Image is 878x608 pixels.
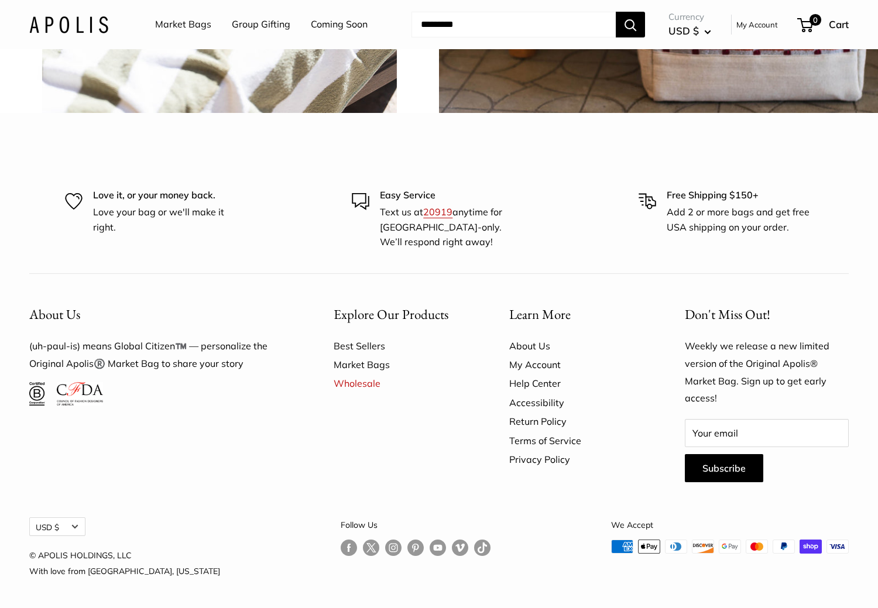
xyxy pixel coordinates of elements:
[311,16,368,33] a: Coming Soon
[509,431,644,450] a: Terms of Service
[155,16,211,33] a: Market Bags
[509,412,644,431] a: Return Policy
[341,517,491,533] p: Follow Us
[334,355,468,374] a: Market Bags
[810,14,821,26] span: 0
[509,450,644,469] a: Privacy Policy
[611,517,849,533] p: We Accept
[668,9,711,25] span: Currency
[29,303,293,326] button: About Us
[509,305,571,323] span: Learn More
[363,540,379,561] a: Follow us on Twitter
[736,18,778,32] a: My Account
[93,188,239,203] p: Love it, or your money back.
[509,374,644,393] a: Help Center
[411,12,616,37] input: Search...
[385,540,402,557] a: Follow us on Instagram
[685,303,849,326] p: Don't Miss Out!
[407,540,424,557] a: Follow us on Pinterest
[29,517,85,536] button: USD $
[334,303,468,326] button: Explore Our Products
[341,540,357,557] a: Follow us on Facebook
[334,305,448,323] span: Explore Our Products
[380,205,526,250] p: Text us at anytime for [GEOGRAPHIC_DATA]-only. We’ll respond right away!
[509,303,644,326] button: Learn More
[685,338,849,408] p: Weekly we release a new limited version of the Original Apolis® Market Bag. Sign up to get early ...
[452,540,468,557] a: Follow us on Vimeo
[430,540,446,557] a: Follow us on YouTube
[509,393,644,412] a: Accessibility
[423,206,452,218] a: 20919
[509,336,644,355] a: About Us
[93,205,239,235] p: Love your bag or we'll make it right.
[667,205,813,235] p: Add 2 or more bags and get free USA shipping on your order.
[29,548,220,578] p: © APOLIS HOLDINGS, LLC With love from [GEOGRAPHIC_DATA], [US_STATE]
[334,336,468,355] a: Best Sellers
[29,16,108,33] img: Apolis
[509,355,644,374] a: My Account
[334,374,468,393] a: Wholesale
[29,305,80,323] span: About Us
[685,454,763,482] button: Subscribe
[29,382,45,406] img: Certified B Corporation
[474,540,491,557] a: Follow us on Tumblr
[29,338,293,373] p: (uh-paul-is) means Global Citizen™️ — personalize the Original Apolis®️ Market Bag to share your ...
[667,188,813,203] p: Free Shipping $150+
[380,188,526,203] p: Easy Service
[616,12,645,37] button: Search
[668,25,699,37] span: USD $
[829,18,849,30] span: Cart
[232,16,290,33] a: Group Gifting
[668,22,711,40] button: USD $
[798,15,849,34] a: 0 Cart
[57,382,103,406] img: Council of Fashion Designers of America Member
